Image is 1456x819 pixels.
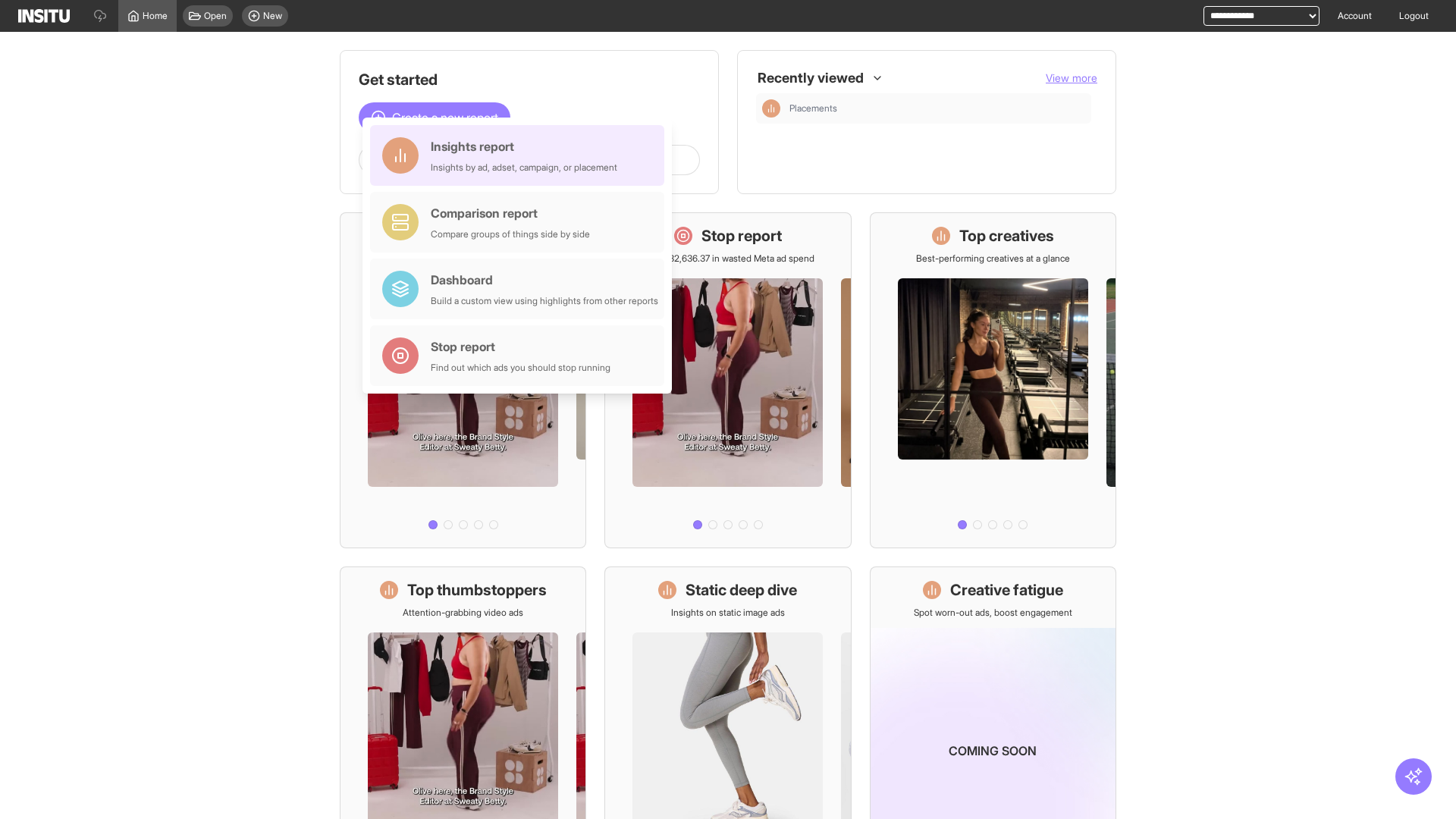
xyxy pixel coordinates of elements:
[431,337,610,356] div: Stop report
[204,10,227,22] span: Open
[431,228,590,240] div: Compare groups of things side by side
[959,225,1054,246] h1: Top creatives
[1046,71,1097,86] button: View more
[642,253,814,265] p: Save £32,636.37 in wasted Meta ad spend
[870,212,1116,548] a: Top creativesBest-performing creatives at a glance
[686,579,797,601] h1: Static deep dive
[431,137,617,155] div: Insights report
[340,212,586,548] a: What's live nowSee all active ads instantly
[143,10,168,22] span: Home
[431,162,617,174] div: Insights by ad, adset, campaign, or placement
[1046,71,1097,84] span: View more
[789,102,837,115] span: Placements
[359,69,700,90] h1: Get started
[431,362,610,374] div: Find out which ads you should stop running
[762,99,780,118] div: Insights
[431,271,658,289] div: Dashboard
[263,10,282,22] span: New
[701,225,782,246] h1: Stop report
[359,102,510,133] button: Create a new report
[392,108,498,127] span: Create a new report
[604,212,851,548] a: Stop reportSave £32,636.37 in wasted Meta ad spend
[18,9,70,23] img: Logo
[671,607,785,619] p: Insights on static image ads
[916,253,1070,265] p: Best-performing creatives at a glance
[789,102,1085,115] span: Placements
[431,295,658,307] div: Build a custom view using highlights from other reports
[431,204,590,222] div: Comparison report
[407,579,547,601] h1: Top thumbstoppers
[403,607,523,619] p: Attention-grabbing video ads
